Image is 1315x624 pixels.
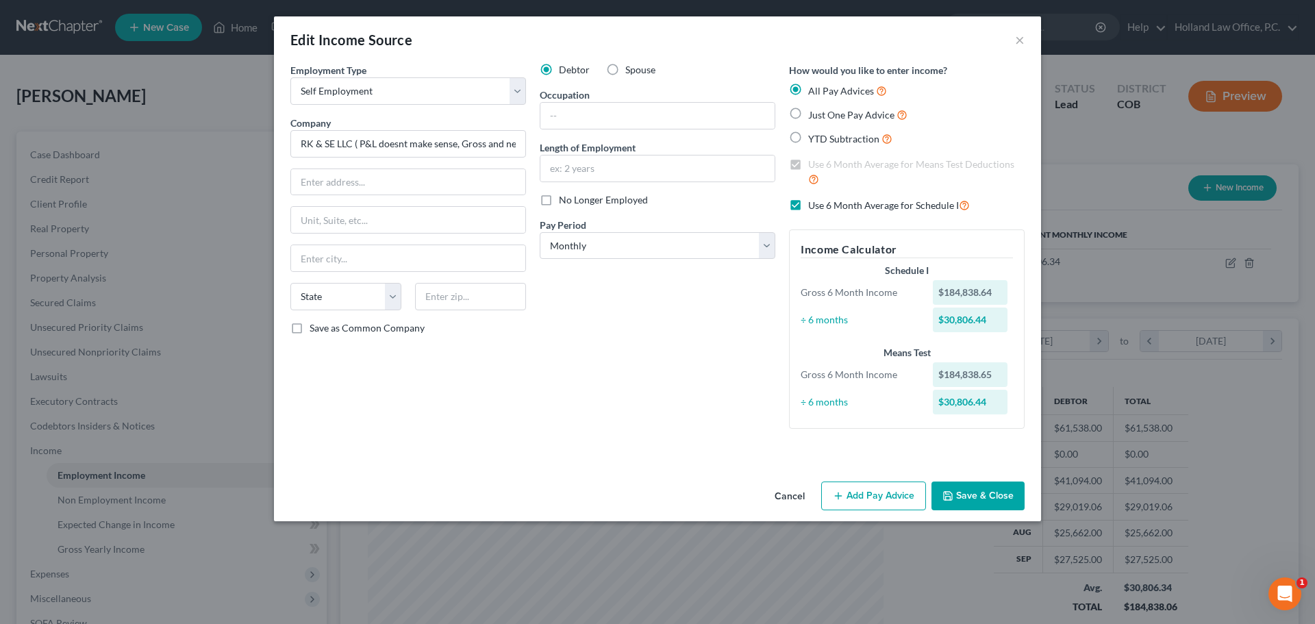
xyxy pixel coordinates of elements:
div: ÷ 6 months [794,395,926,409]
span: YTD Subtraction [808,133,879,145]
input: ex: 2 years [540,155,775,182]
span: Employment Type [290,64,366,76]
button: × [1015,32,1025,48]
div: $184,838.65 [933,362,1008,387]
div: Means Test [801,346,1013,360]
label: Occupation [540,88,590,102]
span: Spouse [625,64,655,75]
input: Enter zip... [415,283,526,310]
label: Length of Employment [540,140,636,155]
span: Debtor [559,64,590,75]
input: Unit, Suite, etc... [291,207,525,233]
div: Gross 6 Month Income [794,368,926,382]
h5: Income Calculator [801,241,1013,258]
input: Enter address... [291,169,525,195]
span: Save as Common Company [310,322,425,334]
button: Save & Close [931,482,1025,510]
input: Search company by name... [290,130,526,158]
div: $30,806.44 [933,308,1008,332]
div: $184,838.64 [933,280,1008,305]
input: Enter city... [291,245,525,271]
button: Add Pay Advice [821,482,926,510]
span: 1 [1297,577,1307,588]
div: Edit Income Source [290,30,412,49]
div: Schedule I [801,264,1013,277]
button: Cancel [764,483,816,510]
input: -- [540,103,775,129]
span: Pay Period [540,219,586,231]
span: No Longer Employed [559,194,648,205]
span: Company [290,117,331,129]
span: All Pay Advices [808,85,874,97]
label: How would you like to enter income? [789,63,947,77]
div: Gross 6 Month Income [794,286,926,299]
span: Use 6 Month Average for Means Test Deductions [808,158,1014,170]
div: $30,806.44 [933,390,1008,414]
div: ÷ 6 months [794,313,926,327]
span: Just One Pay Advice [808,109,894,121]
span: Use 6 Month Average for Schedule I [808,199,959,211]
iframe: Intercom live chat [1268,577,1301,610]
